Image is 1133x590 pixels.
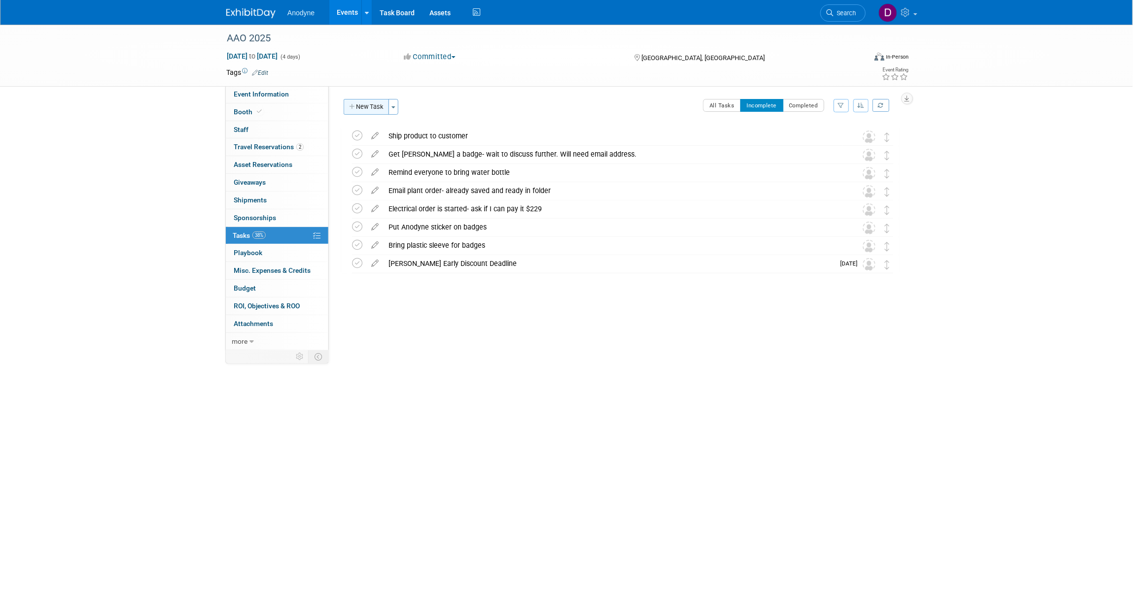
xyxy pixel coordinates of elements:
i: Move task [885,132,890,142]
a: Budget [226,280,328,297]
img: Unassigned [863,258,876,271]
img: Unassigned [863,203,876,216]
span: Booth [234,108,264,116]
i: Move task [885,169,890,178]
div: Event Format [808,51,909,66]
span: Search [834,9,856,17]
a: edit [366,259,384,268]
span: Misc. Expenses & Credits [234,266,311,274]
button: All Tasks [703,99,741,112]
img: Dawn Jozwiak [879,3,897,22]
td: Tags [226,67,268,77]
a: edit [366,168,384,177]
span: Anodyne [287,9,315,17]
a: Refresh [873,99,889,112]
a: edit [366,150,384,159]
div: Get [PERSON_NAME] a badge- wait to discuss further. Will need email address. [384,146,843,163]
div: In-Person [886,53,909,61]
i: Booth reservation complete [257,109,262,114]
span: Giveaways [234,178,266,186]
span: Staff [234,126,248,133]
img: Unassigned [863,131,876,143]
td: Toggle Event Tabs [309,350,329,363]
div: [PERSON_NAME] Early Discount Deadline [384,255,835,272]
a: Shipments [226,192,328,209]
img: Unassigned [863,185,876,198]
img: Unassigned [863,149,876,162]
div: Electrical order is started- ask if I can pay it $229 [384,200,843,217]
span: Tasks [233,231,266,239]
a: Giveaways [226,174,328,191]
i: Move task [885,187,890,197]
div: Email plant order- already saved and ready in folder [384,182,843,199]
span: Shipments [234,196,267,204]
span: ROI, Objectives & ROO [234,302,300,310]
a: Edit [252,69,268,76]
div: Event Rating [882,67,909,72]
span: Playbook [234,249,262,257]
a: Tasks38% [226,227,328,244]
a: Misc. Expenses & Credits [226,262,328,279]
span: (4 days) [280,54,300,60]
span: Sponsorships [234,214,276,222]
a: Travel Reservations2 [226,138,328,156]
img: ExhibitDay [226,8,276,18]
div: AAO 2025 [223,30,851,47]
i: Move task [885,151,890,160]
a: Staff [226,121,328,138]
div: Remind everyone to bring water bottle [384,164,843,181]
span: Budget [234,284,256,292]
button: New Task [344,99,389,115]
a: edit [366,186,384,195]
a: more [226,333,328,350]
td: Personalize Event Tab Strip [291,350,309,363]
button: Incomplete [741,99,783,112]
a: Search [820,4,866,22]
a: edit [366,131,384,140]
img: Unassigned [863,167,876,180]
span: Asset Reservations [234,161,292,168]
button: Committed [401,52,460,62]
a: edit [366,223,384,231]
div: Ship product to customer [384,128,843,144]
img: Unassigned [863,222,876,234]
div: Bring plastic sleeve for badges [384,237,843,254]
a: Playbook [226,244,328,262]
span: 2 [296,143,304,151]
a: edit [366,241,384,250]
img: Format-Inperson.png [875,53,885,61]
a: Asset Reservations [226,156,328,173]
i: Move task [885,224,890,233]
span: [GEOGRAPHIC_DATA], [GEOGRAPHIC_DATA] [641,54,765,62]
a: edit [366,204,384,213]
div: Put Anodyne sticker on badges [384,219,843,235]
span: [DATE] [DATE] [226,52,278,61]
span: [DATE] [841,260,863,267]
a: ROI, Objectives & ROO [226,297,328,315]
span: Attachments [234,320,273,328]
span: 38% [252,231,266,239]
a: Booth [226,103,328,121]
span: Event Information [234,90,289,98]
img: Unassigned [863,240,876,253]
span: to [248,52,257,60]
a: Sponsorships [226,209,328,227]
i: Move task [885,242,890,251]
span: more [232,337,248,345]
a: Attachments [226,315,328,332]
i: Move task [885,205,890,215]
button: Completed [783,99,825,112]
i: Move task [885,260,890,269]
a: Event Information [226,86,328,103]
span: Travel Reservations [234,143,304,151]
